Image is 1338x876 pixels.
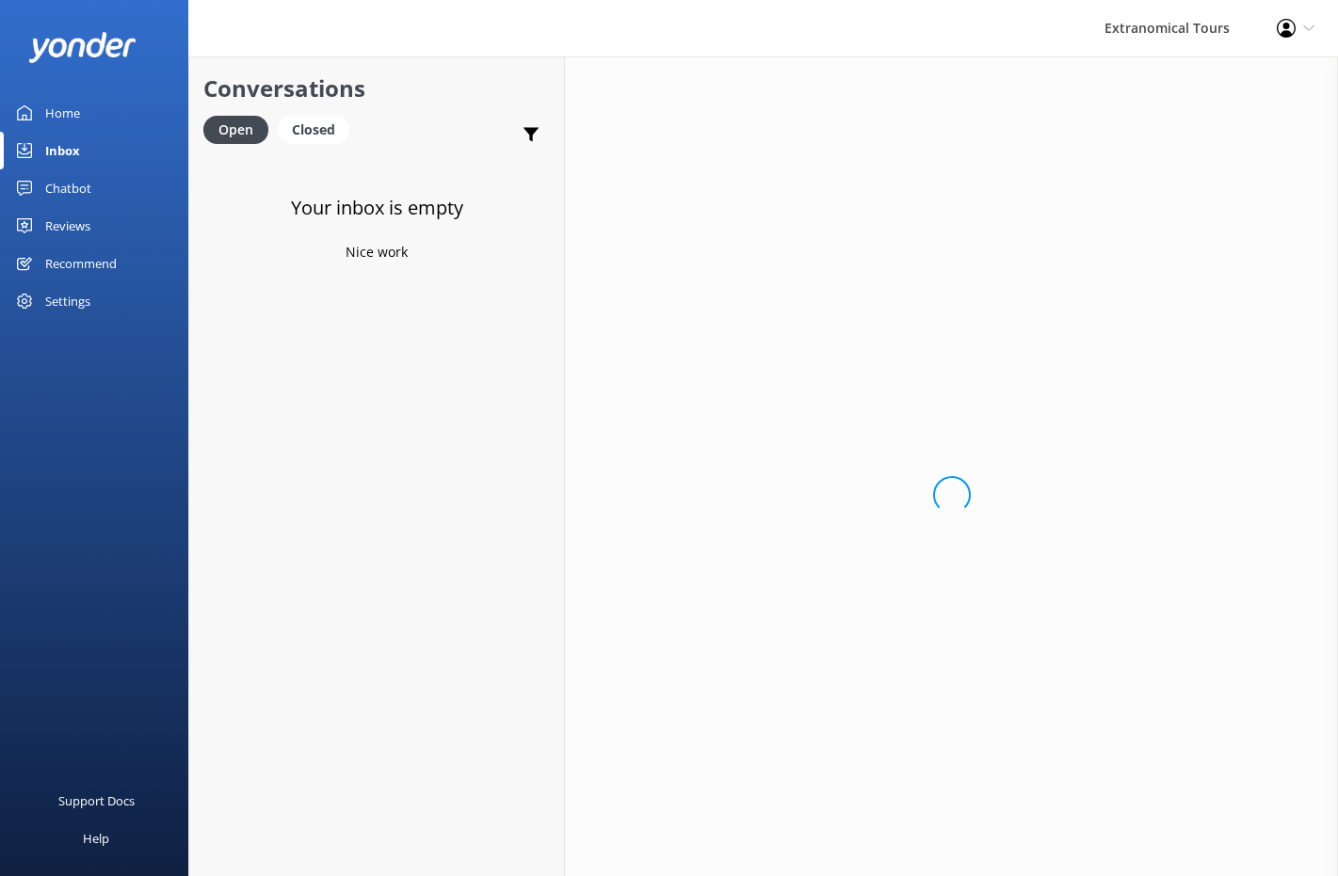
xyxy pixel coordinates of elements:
div: Inbox [45,132,80,169]
a: Open [203,119,278,139]
h3: Your inbox is empty [291,193,463,223]
p: Nice work [346,242,408,263]
div: Open [203,116,268,144]
div: Home [45,94,80,132]
div: Closed [278,116,349,144]
div: Reviews [45,207,90,245]
div: Chatbot [45,169,91,207]
div: Recommend [45,245,117,282]
div: Settings [45,282,90,320]
h2: Conversations [203,71,550,106]
a: Closed [278,119,359,139]
div: Support Docs [58,782,135,820]
img: yonder-white-logo.png [28,32,137,63]
div: Help [83,820,109,857]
